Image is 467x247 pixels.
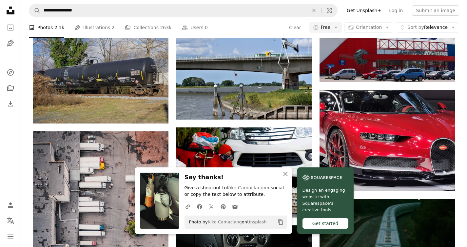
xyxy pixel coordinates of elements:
h3: Say thanks! [185,173,287,182]
span: Photo by on [186,217,267,227]
button: Clear [307,4,321,17]
a: Share on Twitter [205,200,217,213]
a: Log in [385,5,407,16]
img: cars parked in front of UNKs building during daytime [320,6,455,82]
a: Log in / Sign up [4,199,17,212]
button: Orientation [344,22,393,33]
span: Free [321,24,331,31]
a: Collections 263k [125,17,171,38]
button: Free [309,22,342,33]
button: Search Unsplash [29,4,40,17]
a: Share on Pinterest [217,200,229,213]
a: cars parked in front of UNKs building during daytime [320,41,455,47]
a: Collections [4,82,17,95]
a: Download History [4,97,17,110]
a: a red bugatti is on display at a car show [320,137,455,143]
img: a bridge over a body of water [176,29,312,120]
a: Home — Unsplash [4,4,17,18]
button: Copy to clipboard [275,217,286,228]
a: Share on Facebook [194,200,205,213]
a: Kiko Camaclang [227,185,263,190]
a: Users 0 [182,17,208,38]
button: Visual search [321,4,337,17]
span: 263k [160,24,171,31]
a: Illustrations [4,37,17,50]
form: Find visuals sitewide [29,4,338,17]
span: Sort by [407,25,424,30]
img: file-1606177908946-d1eed1cbe4f5image [302,173,342,182]
a: a bridge over a body of water [176,71,312,77]
p: Give a shoutout to on social or copy the text below to attribute. [185,185,287,198]
a: Share over email [229,200,241,213]
button: Submit an image [412,5,459,16]
a: Illustrations 2 [75,17,114,38]
img: woman in blue jacket sitting on floor beside white car [176,127,312,218]
a: Get Unsplash+ [343,5,385,16]
a: Unsplash [247,219,266,224]
span: Orientation [356,25,382,30]
div: Get started [302,218,348,229]
a: Photos [4,21,17,34]
button: Sort byRelevance [396,22,459,33]
a: Explore [4,66,17,79]
span: Relevance [407,24,448,31]
button: Menu [4,230,17,243]
a: Design an engaging website with Squarespace’s creative tools.Get started [297,167,354,234]
span: 2 [112,24,115,31]
button: Language [4,214,17,227]
img: a train car with graffiti on the side of it [33,33,168,123]
span: 0 [205,24,208,31]
a: a train car with graffiti on the side of it [33,75,168,81]
a: Kiko Camaclang [208,219,242,224]
button: Clear [289,22,302,33]
img: a red bugatti is on display at a car show [320,90,455,191]
span: Design an engaging website with Squarespace’s creative tools. [302,187,348,213]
